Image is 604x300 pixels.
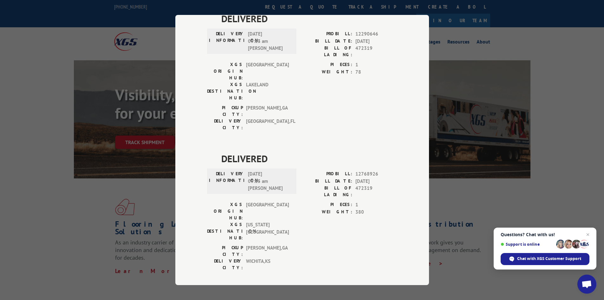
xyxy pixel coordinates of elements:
label: BILL DATE: [302,38,352,45]
span: 472319 [355,185,397,198]
span: 472319 [355,45,397,58]
span: [DATE] [355,178,397,185]
span: [DATE] 09:15 am [PERSON_NAME] [248,170,291,192]
span: [GEOGRAPHIC_DATA] [246,61,289,81]
span: [DATE] 09:13 am [PERSON_NAME] [248,30,291,52]
span: 1 [355,201,397,209]
span: WICHITA , KS [246,258,289,271]
span: 1 [355,61,397,69]
span: 12768926 [355,170,397,178]
label: PROBILL: [302,30,352,38]
label: BILL OF LADING: [302,45,352,58]
label: PROBILL: [302,170,352,178]
label: XGS ORIGIN HUB: [207,201,243,221]
label: XGS DESTINATION HUB: [207,81,243,101]
label: DELIVERY INFORMATION: [209,170,245,192]
span: [PERSON_NAME] , GA [246,244,289,258]
span: 380 [355,209,397,216]
label: PIECES: [302,61,352,69]
span: Chat with XGS Customer Support [517,256,581,262]
span: [PERSON_NAME] , GA [246,104,289,118]
span: DELIVERED [221,11,397,26]
span: Close chat [584,231,592,238]
label: XGS DESTINATION HUB: [207,221,243,241]
span: Questions? Chat with us! [501,232,589,237]
label: PICKUP CITY: [207,244,243,258]
span: Support is online [501,242,554,247]
label: DELIVERY CITY: [207,118,243,131]
label: PICKUP CITY: [207,104,243,118]
label: BILL OF LADING: [302,185,352,198]
label: WEIGHT: [302,69,352,76]
label: DELIVERY INFORMATION: [209,30,245,52]
span: [GEOGRAPHIC_DATA] [246,201,289,221]
label: WEIGHT: [302,209,352,216]
span: [US_STATE][GEOGRAPHIC_DATA] [246,221,289,241]
label: BILL DATE: [302,178,352,185]
span: 12290646 [355,30,397,38]
span: LAKELAND [246,81,289,101]
span: [GEOGRAPHIC_DATA] , FL [246,118,289,131]
label: XGS ORIGIN HUB: [207,61,243,81]
div: Open chat [577,275,596,294]
span: [DATE] [355,38,397,45]
div: Chat with XGS Customer Support [501,253,589,265]
span: 78 [355,69,397,76]
label: PIECES: [302,201,352,209]
label: DELIVERY CITY: [207,258,243,271]
span: DELIVERED [221,151,397,166]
